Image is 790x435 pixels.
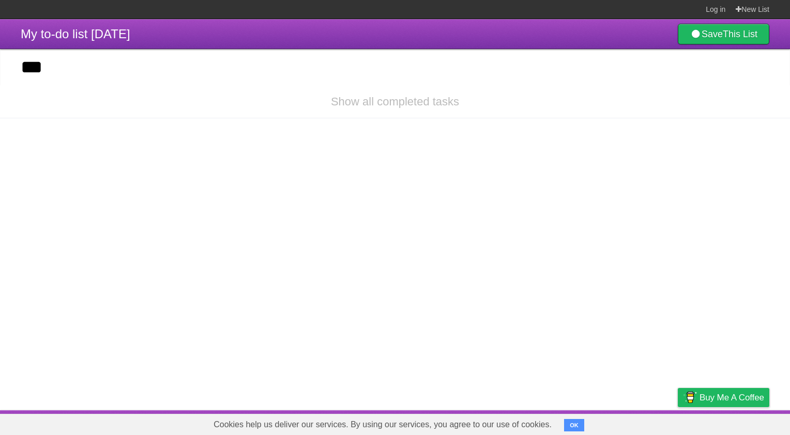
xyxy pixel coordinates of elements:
[564,419,584,431] button: OK
[723,29,757,39] b: This List
[700,389,764,407] span: Buy me a coffee
[203,414,562,435] span: Cookies help us deliver our services. By using our services, you agree to our use of cookies.
[704,413,769,432] a: Suggest a feature
[678,388,769,407] a: Buy me a coffee
[331,95,459,108] a: Show all completed tasks
[21,27,130,41] span: My to-do list [DATE]
[540,413,562,432] a: About
[678,24,769,44] a: SaveThis List
[574,413,616,432] a: Developers
[664,413,691,432] a: Privacy
[683,389,697,406] img: Buy me a coffee
[629,413,652,432] a: Terms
